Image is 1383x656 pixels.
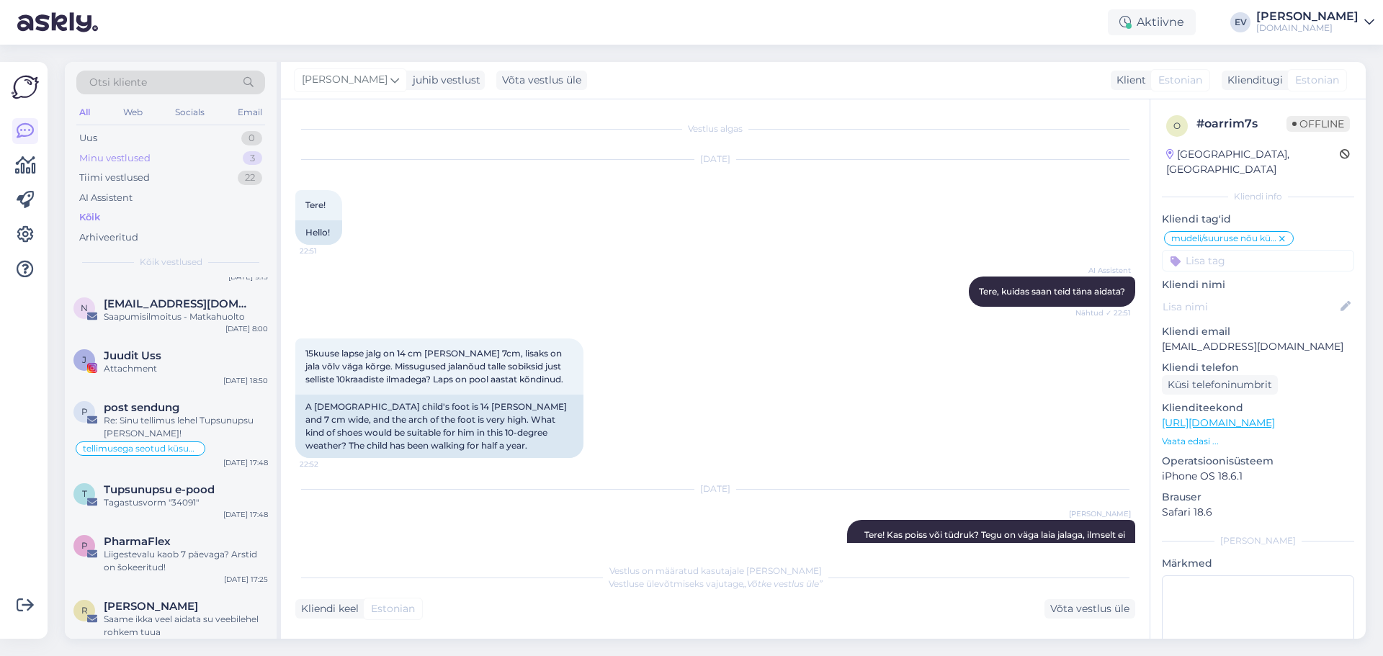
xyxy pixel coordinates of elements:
span: Tupsunupsu e-pood [104,483,215,496]
div: Saapumisilmoitus - Matkahuolto [104,310,268,323]
div: juhib vestlust [407,73,480,88]
span: Vestluse ülevõtmiseks vajutage [609,578,823,589]
span: Otsi kliente [89,75,147,90]
div: Attachment [104,362,268,375]
div: AI Assistent [79,191,133,205]
p: Märkmed [1162,556,1354,571]
span: T [82,488,87,499]
span: n [81,302,88,313]
div: 22 [238,171,262,185]
span: Nähtud ✓ 22:51 [1075,307,1131,318]
div: Klient [1111,73,1146,88]
span: mudeli/suuruse nõu küsimine [1171,234,1277,243]
span: Tere! Kas poiss või tüdruk? Tegu on väga laia jalaga, ilmselt ei [PERSON_NAME] väga suur. Kohe ot... [864,529,1127,553]
p: iPhone OS 18.6.1 [1162,469,1354,484]
div: Uus [79,131,97,145]
span: Kõik vestlused [140,256,202,269]
span: o [1173,120,1181,131]
div: 0 [241,131,262,145]
span: AI Assistent [1077,265,1131,276]
span: PharmaFlex [104,535,171,548]
div: [DATE] 17:48 [223,457,268,468]
span: Offline [1286,116,1350,132]
div: Tagastusvorm "34091" [104,496,268,509]
span: p [81,406,88,417]
div: Re: Sinu tellimus lehel Tupsunupsu [PERSON_NAME]! [104,414,268,440]
span: Juudit Uss [104,349,161,362]
span: [PERSON_NAME] [302,72,388,88]
i: „Võtke vestlus üle” [743,578,823,589]
input: Lisa nimi [1163,299,1338,315]
div: [DOMAIN_NAME] [1256,22,1359,34]
span: 22:51 [300,246,354,256]
img: Askly Logo [12,73,39,101]
div: [DATE] 17:48 [223,509,268,520]
div: Võta vestlus üle [496,71,587,90]
p: Safari 18.6 [1162,505,1354,520]
div: Tiimi vestlused [79,171,150,185]
div: Kliendi keel [295,601,359,616]
span: 15kuuse lapse jalg on 14 cm [PERSON_NAME] 7cm, lisaks on jala võlv väga kõrge. Missugused jalanõu... [305,348,564,385]
div: [DATE] 9:15 [228,271,268,282]
div: Kliendi info [1162,190,1354,203]
div: Email [235,103,265,122]
p: Klienditeekond [1162,400,1354,415]
span: post sendung [104,401,179,414]
div: Küsi telefoninumbrit [1162,375,1278,395]
p: [EMAIL_ADDRESS][DOMAIN_NAME] [1162,339,1354,354]
div: All [76,103,93,122]
div: [PERSON_NAME] [1162,534,1354,547]
div: Saame ikka veel aidata su veebilehel rohkem tuua [104,613,268,639]
div: Liigestevalu kaob 7 päevaga? Arstid on šokeeritud! [104,548,268,574]
div: Kõik [79,210,100,225]
span: R [81,605,88,616]
div: [PERSON_NAME] [1256,11,1359,22]
span: 22:52 [300,459,354,469]
a: [PERSON_NAME][DOMAIN_NAME] [1256,11,1374,34]
span: Estonian [371,601,415,616]
span: Raimo Tamm [104,600,198,613]
p: Brauser [1162,490,1354,505]
div: Võta vestlus üle [1044,599,1135,619]
p: Operatsioonisüsteem [1162,454,1354,469]
div: Arhiveeritud [79,230,138,245]
div: EV [1230,12,1250,32]
span: P [81,540,88,551]
div: Aktiivne [1108,9,1196,35]
div: [DATE] 17:25 [224,574,268,585]
input: Lisa tag [1162,250,1354,271]
span: Tere, kuidas saan teid täna aidata? [979,286,1125,297]
div: [DATE] 8:00 [225,323,268,334]
div: Minu vestlused [79,151,151,166]
div: [DATE] [295,153,1135,166]
a: [URL][DOMAIN_NAME] [1162,416,1275,429]
span: Estonian [1158,73,1202,88]
div: Socials [172,103,207,122]
div: Klienditugi [1222,73,1283,88]
div: A [DEMOGRAPHIC_DATA] child's foot is 14 [PERSON_NAME] and 7 cm wide, and the arch of the foot is ... [295,395,583,458]
div: 3 [243,151,262,166]
span: Vestlus on määratud kasutajale [PERSON_NAME] [609,565,822,576]
span: Estonian [1295,73,1339,88]
p: Kliendi nimi [1162,277,1354,292]
p: Kliendi tag'id [1162,212,1354,227]
span: noreply@matkahuolto.fi [104,297,254,310]
div: # oarrim7s [1196,115,1286,132]
p: Kliendi email [1162,324,1354,339]
div: [DATE] [295,482,1135,495]
span: J [82,354,86,365]
div: Hello! [295,220,342,245]
span: tellimusega seotud küsumus [83,444,198,453]
div: [DATE] 18:50 [223,375,268,386]
p: Kliendi telefon [1162,360,1354,375]
span: Tere! [305,199,326,210]
p: Vaata edasi ... [1162,435,1354,448]
span: [PERSON_NAME] [1069,508,1131,519]
div: [GEOGRAPHIC_DATA], [GEOGRAPHIC_DATA] [1166,147,1340,177]
div: Vestlus algas [295,122,1135,135]
div: Web [120,103,146,122]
